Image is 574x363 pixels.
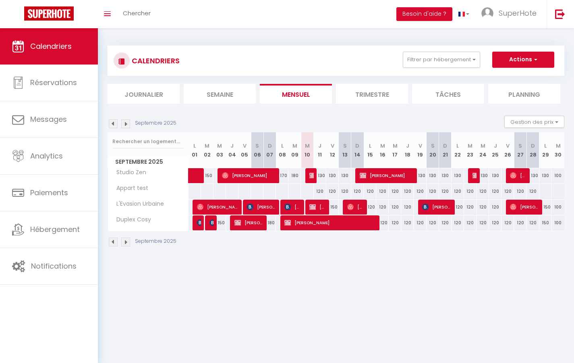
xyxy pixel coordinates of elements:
th: 24 [477,132,489,168]
th: 17 [389,132,401,168]
div: 120 [414,215,426,230]
span: [PERSON_NAME] [309,199,326,215]
th: 29 [539,132,552,168]
th: 13 [339,132,351,168]
div: 130 [526,168,539,183]
th: 19 [414,132,426,168]
div: 120 [401,215,414,230]
span: Paiements [30,188,68,198]
button: Actions [492,52,554,68]
div: 120 [489,215,501,230]
div: 130 [439,168,452,183]
abbr: M [205,142,209,150]
th: 03 [213,132,226,168]
th: 21 [439,132,452,168]
abbr: J [318,142,321,150]
div: 120 [351,184,364,199]
div: 130 [314,168,326,183]
abbr: M [305,142,310,150]
abbr: J [230,142,234,150]
abbr: L [544,142,547,150]
div: 150 [213,215,226,230]
div: 130 [539,168,552,183]
abbr: S [431,142,435,150]
abbr: D [443,142,447,150]
span: Appart test [109,184,150,193]
th: 18 [401,132,414,168]
span: L'Evasion Urbaine [109,200,166,209]
th: 12 [326,132,339,168]
div: 120 [452,200,464,215]
div: 130 [427,168,439,183]
span: Calendriers [30,41,72,51]
span: Chercher [123,9,151,17]
th: 15 [364,132,376,168]
div: 120 [326,184,339,199]
div: 100 [552,168,564,183]
th: 22 [452,132,464,168]
span: Réservations [30,77,77,88]
li: Trimestre [336,84,408,104]
div: 130 [489,168,501,183]
abbr: M [393,142,398,150]
th: 30 [552,132,564,168]
div: 120 [489,184,501,199]
div: 120 [389,215,401,230]
li: Journalier [108,84,180,104]
button: Besoin d'aide ? [396,7,452,21]
th: 10 [301,132,313,168]
div: 120 [514,184,526,199]
div: 120 [364,200,376,215]
div: 120 [389,200,401,215]
th: 01 [189,132,201,168]
div: 120 [401,184,414,199]
th: 28 [526,132,539,168]
th: 06 [251,132,263,168]
p: Septembre 2025 [135,238,176,245]
div: 120 [376,200,389,215]
div: 120 [501,184,514,199]
div: 120 [439,215,452,230]
span: [PERSON_NAME] [510,199,539,215]
abbr: V [331,142,334,150]
th: 02 [201,132,213,168]
div: 120 [489,200,501,215]
th: 25 [489,132,501,168]
abbr: S [518,142,522,150]
abbr: M [481,142,485,150]
div: 120 [414,184,426,199]
span: Septembre 2025 [108,156,188,168]
th: 23 [464,132,477,168]
li: Mensuel [260,84,332,104]
span: Messages [30,114,67,124]
th: 16 [376,132,389,168]
th: 09 [288,132,301,168]
abbr: S [343,142,347,150]
div: 180 [263,215,276,230]
abbr: V [506,142,510,150]
div: 120 [339,184,351,199]
div: 120 [427,215,439,230]
div: 130 [414,168,426,183]
abbr: V [419,142,422,150]
div: 150 [539,200,552,215]
abbr: M [380,142,385,150]
div: 120 [452,215,464,230]
span: [PERSON_NAME] [284,215,376,230]
span: [PERSON_NAME] [247,199,276,215]
div: 120 [427,184,439,199]
abbr: L [369,142,371,150]
div: 120 [464,184,477,199]
li: Planning [488,84,560,104]
span: Duplex Cosy [109,215,153,224]
div: 150 [539,215,552,230]
span: [PERSON_NAME] [422,199,451,215]
th: 26 [501,132,514,168]
div: 100 [552,200,564,215]
div: 150 [326,200,339,215]
input: Rechercher un logement... [112,134,184,149]
img: ... [481,7,493,19]
th: 05 [238,132,251,168]
abbr: M [292,142,297,150]
h3: CALENDRIERS [130,52,180,70]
